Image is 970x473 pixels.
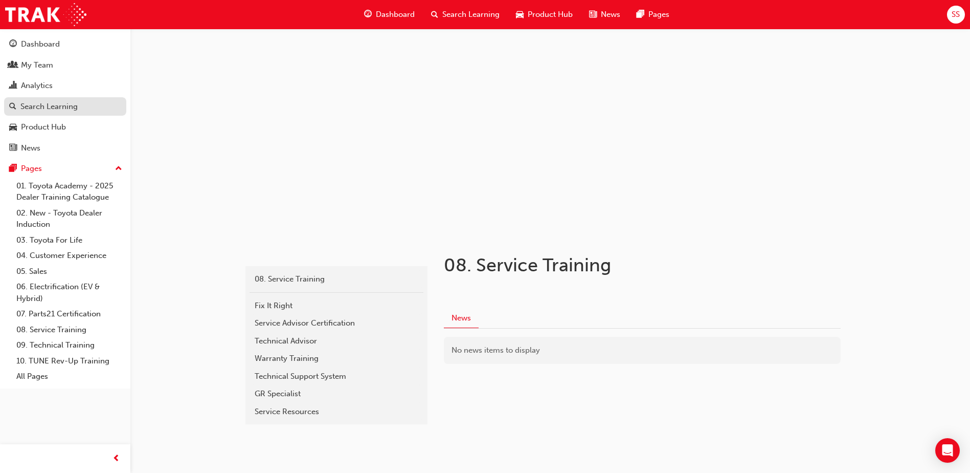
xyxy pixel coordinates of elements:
button: SS [947,6,965,24]
a: 02. New - Toyota Dealer Induction [12,205,126,232]
a: My Team [4,56,126,75]
a: Service Advisor Certification [250,314,423,332]
div: Product Hub [21,121,66,133]
div: Search Learning [20,101,78,113]
span: pages-icon [9,164,17,174]
span: search-icon [431,8,438,21]
div: Open Intercom Messenger [935,438,960,463]
a: car-iconProduct Hub [508,4,581,25]
div: Technical Advisor [255,335,418,347]
div: GR Specialist [255,388,418,400]
button: Pages [4,159,126,178]
span: Product Hub [528,9,573,20]
span: car-icon [9,123,17,132]
span: guage-icon [364,8,372,21]
a: News [4,139,126,158]
div: Service Advisor Certification [255,317,418,329]
span: news-icon [9,144,17,153]
a: Technical Advisor [250,332,423,350]
a: 01. Toyota Academy - 2025 Dealer Training Catalogue [12,178,126,205]
div: News [21,142,40,154]
img: Trak [5,3,86,26]
a: Product Hub [4,118,126,137]
span: Search Learning [442,9,500,20]
a: 05. Sales [12,264,126,279]
div: No news items to display [444,337,841,364]
a: 06. Electrification (EV & Hybrid) [12,279,126,306]
div: Technical Support System [255,371,418,382]
div: Service Resources [255,406,418,418]
a: Service Resources [250,403,423,421]
div: Pages [21,163,42,175]
a: GR Specialist [250,385,423,403]
div: Analytics [21,80,53,92]
span: people-icon [9,61,17,70]
a: Analytics [4,76,126,95]
span: chart-icon [9,81,17,91]
span: SS [952,9,960,20]
span: search-icon [9,102,16,112]
a: Dashboard [4,35,126,54]
a: 04. Customer Experience [12,248,126,264]
span: prev-icon [112,453,120,465]
a: 03. Toyota For Life [12,232,126,248]
a: search-iconSearch Learning [423,4,508,25]
a: 10. TUNE Rev-Up Training [12,353,126,369]
a: news-iconNews [581,4,628,25]
a: pages-iconPages [628,4,678,25]
span: guage-icon [9,40,17,49]
span: Pages [648,9,669,20]
a: Warranty Training [250,350,423,368]
span: pages-icon [637,8,644,21]
span: up-icon [115,162,122,176]
div: Fix It Right [255,300,418,312]
button: News [444,309,479,329]
a: Fix It Right [250,297,423,315]
span: news-icon [589,8,597,21]
div: My Team [21,59,53,71]
a: All Pages [12,369,126,384]
a: 08. Service Training [250,270,423,288]
a: guage-iconDashboard [356,4,423,25]
button: DashboardMy TeamAnalyticsSearch LearningProduct HubNews [4,33,126,159]
div: Warranty Training [255,353,418,364]
a: 08. Service Training [12,322,126,338]
div: 08. Service Training [255,273,418,285]
span: car-icon [516,8,524,21]
span: Dashboard [376,9,415,20]
div: Dashboard [21,38,60,50]
a: Technical Support System [250,368,423,385]
a: 09. Technical Training [12,337,126,353]
h1: 08. Service Training [444,254,779,276]
a: 07. Parts21 Certification [12,306,126,322]
span: News [601,9,620,20]
a: Search Learning [4,97,126,116]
